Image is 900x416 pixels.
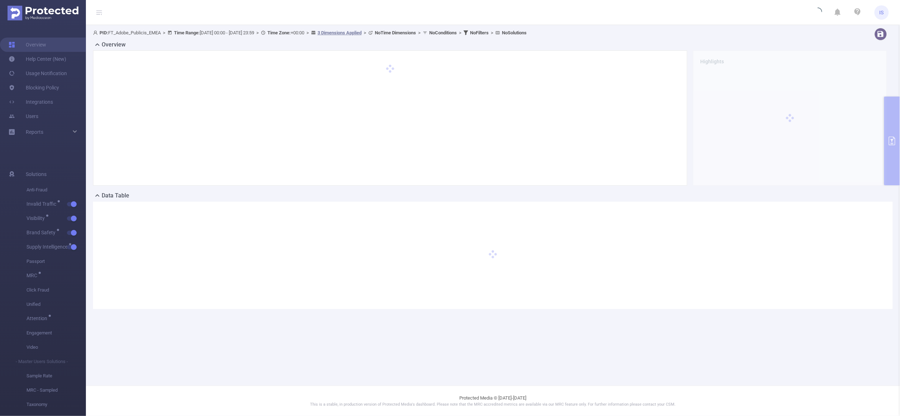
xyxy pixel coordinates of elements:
span: > [362,30,368,35]
b: No Time Dimensions [375,30,416,35]
span: Video [26,340,86,354]
span: Invalid Traffic [26,201,59,206]
img: Protected Media [8,6,78,20]
span: Attention [26,316,50,321]
span: Reports [26,129,43,135]
b: No Filters [470,30,489,35]
p: This is a stable, in production version of Protected Media's dashboard. Please note that the MRC ... [104,402,882,408]
a: Reports [26,125,43,139]
i: icon: user [93,30,100,35]
span: Brand Safety [26,230,58,235]
span: Engagement [26,326,86,340]
span: Taxonomy [26,397,86,412]
span: > [489,30,495,35]
span: FT_Adobe_Publicis_EMEA [DATE] 00:00 - [DATE] 23:59 +00:00 [93,30,527,35]
a: Integrations [9,95,53,109]
a: Users [9,109,38,123]
span: Click Fraud [26,283,86,297]
a: Blocking Policy [9,80,59,95]
a: Usage Notification [9,66,67,80]
span: > [304,30,311,35]
span: MRC - Sampled [26,383,86,397]
span: MRC [26,273,40,278]
span: Supply Intelligence [26,244,70,249]
span: IS [880,5,884,20]
b: No Conditions [429,30,457,35]
span: Sample Rate [26,369,86,383]
u: 3 Dimensions Applied [318,30,362,35]
b: Time Zone: [267,30,291,35]
span: > [254,30,261,35]
span: Passport [26,254,86,269]
i: icon: loading [814,8,822,18]
span: Unified [26,297,86,312]
span: > [416,30,423,35]
span: > [161,30,168,35]
b: No Solutions [502,30,527,35]
footer: Protected Media © [DATE]-[DATE] [86,386,900,416]
a: Help Center (New) [9,52,66,66]
span: > [457,30,464,35]
h2: Overview [102,40,126,49]
a: Overview [9,38,46,52]
h2: Data Table [102,191,129,200]
span: Visibility [26,216,47,221]
b: Time Range: [174,30,200,35]
b: PID: [100,30,108,35]
span: Anti-Fraud [26,183,86,197]
span: Solutions [26,167,47,181]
